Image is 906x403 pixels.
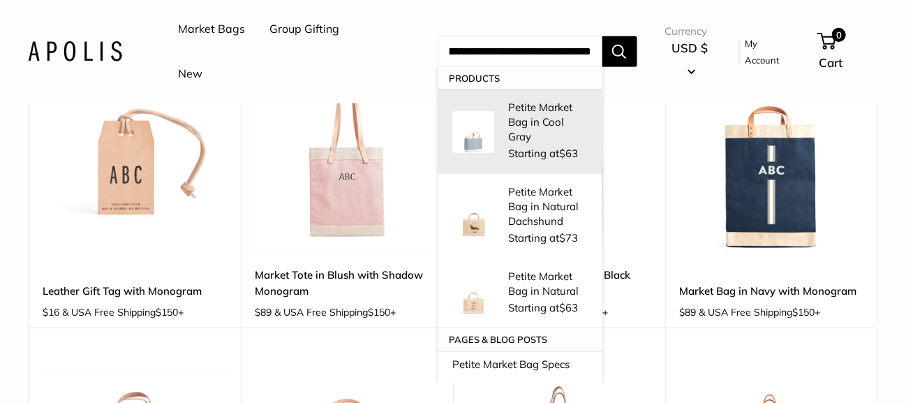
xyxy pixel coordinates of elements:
[508,100,588,144] p: Petite Market Bag in Cool Gray
[274,307,396,317] span: & USA Free Shipping +
[508,301,578,314] span: Starting at
[178,64,202,85] a: New
[178,19,245,40] a: Market Bags
[679,68,863,253] a: Market Bag in Navy with MonogramMarket Bag in Navy with Monogram
[602,36,637,67] button: Search
[745,35,794,69] a: My Account
[452,196,494,237] img: Petite Market Bag in Natural Dachshund
[832,28,846,42] span: 0
[255,267,439,300] a: Market Tote in Blush with Shadow Monogram
[368,306,390,318] span: $150
[255,306,272,318] span: $89
[438,36,602,67] input: Search...
[559,147,578,160] span: $63
[156,306,178,318] span: $150
[792,306,815,318] span: $150
[665,22,715,41] span: Currency
[819,55,842,70] span: Cart
[699,307,820,317] span: & USA Free Shipping +
[438,258,602,328] a: Petite Market Bag in Natural Petite Market Bag in Natural Starting at$63
[672,41,708,55] span: USD $
[508,231,578,244] span: Starting at
[255,68,439,253] img: Market Tote in Blush with Shadow Monogram
[679,68,863,253] img: Market Bag in Navy with Monogram
[559,301,578,314] span: $63
[43,68,227,253] img: description_Make it yours with custom printed text
[452,272,494,314] img: Petite Market Bag in Natural
[679,283,863,299] a: Market Bag in Navy with Monogram
[62,307,184,317] span: & USA Free Shipping +
[665,37,715,82] button: USD $
[43,306,59,318] span: $16
[438,89,602,174] a: Petite Market Bag in Cool Gray Petite Market Bag in Cool Gray Starting at$63
[438,174,602,258] a: Petite Market Bag in Natural Dachshund Petite Market Bag in Natural Dachshund Starting at$73
[438,67,602,89] p: Products
[452,111,494,153] img: Petite Market Bag in Cool Gray
[28,41,122,61] img: Apolis
[508,147,578,160] span: Starting at
[508,184,588,228] p: Petite Market Bag in Natural Dachshund
[679,306,696,318] span: $89
[508,269,588,298] p: Petite Market Bag in Natural
[255,68,439,253] a: Market Tote in Blush with Shadow MonogramMarket Tote in Blush with Shadow Monogram
[438,351,602,378] a: Petite Market Bag Specs
[43,283,227,299] a: Leather Gift Tag with Monogram
[43,68,227,253] a: description_Make it yours with custom printed textdescription_3mm thick, vegetable tanned America...
[438,328,602,351] p: Pages & Blog posts
[559,231,578,244] span: $73
[269,19,339,40] a: Group Gifting
[819,29,878,74] a: 0 Cart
